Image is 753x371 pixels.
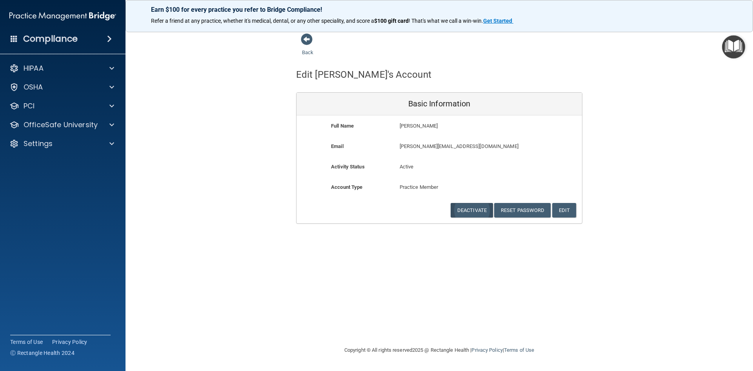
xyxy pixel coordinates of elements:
h4: Edit [PERSON_NAME]'s Account [296,69,431,80]
a: Privacy Policy [52,338,87,346]
img: PMB logo [9,8,116,24]
a: Terms of Use [10,338,43,346]
p: [PERSON_NAME][EMAIL_ADDRESS][DOMAIN_NAME] [400,142,525,151]
p: PCI [24,101,35,111]
a: Settings [9,139,114,148]
button: Edit [552,203,576,217]
div: Copyright © All rights reserved 2025 @ Rectangle Health | | [296,338,582,363]
b: Full Name [331,123,354,129]
p: HIPAA [24,64,44,73]
button: Deactivate [451,203,493,217]
strong: $100 gift card [374,18,409,24]
a: Terms of Use [504,347,534,353]
b: Account Type [331,184,362,190]
a: OSHA [9,82,114,92]
a: Back [302,40,313,55]
p: OSHA [24,82,43,92]
b: Activity Status [331,164,365,170]
a: OfficeSafe University [9,120,114,130]
p: OfficeSafe University [24,120,98,130]
h4: Compliance [23,33,78,44]
span: Ⓒ Rectangle Health 2024 [10,349,75,357]
a: HIPAA [9,64,114,73]
p: Practice Member [400,183,479,192]
a: Get Started [483,18,513,24]
div: Basic Information [296,93,582,115]
b: Email [331,143,344,149]
span: ! That's what we call a win-win. [409,18,483,24]
strong: Get Started [483,18,512,24]
span: Refer a friend at any practice, whether it's medical, dental, or any other speciality, and score a [151,18,374,24]
button: Open Resource Center [722,35,745,58]
p: Active [400,162,479,172]
button: Reset Password [494,203,551,217]
p: Earn $100 for every practice you refer to Bridge Compliance! [151,6,728,13]
p: Settings [24,139,53,148]
a: Privacy Policy [471,347,502,353]
p: [PERSON_NAME] [400,121,525,131]
a: PCI [9,101,114,111]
